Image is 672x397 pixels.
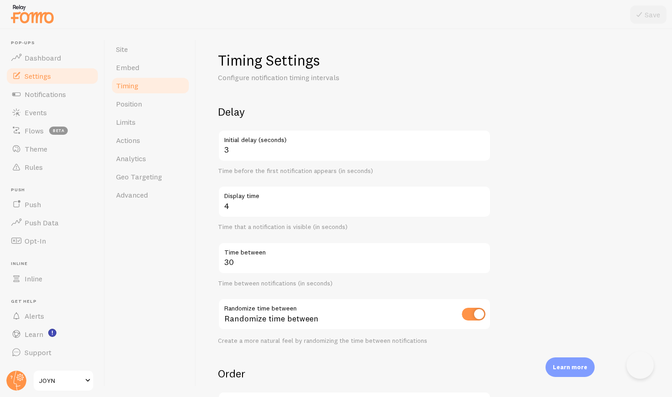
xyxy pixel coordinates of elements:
span: Flows [25,126,44,135]
a: Site [111,40,190,58]
label: Initial delay (seconds) [218,130,491,145]
iframe: Help Scout Beacon - Open [627,351,654,379]
a: Push Data [5,214,99,232]
span: Dashboard [25,53,61,62]
span: Actions [116,136,140,145]
span: Notifications [25,90,66,99]
span: Inline [25,274,42,283]
h2: Delay [218,105,491,119]
h2: Order [218,366,491,381]
span: Advanced [116,190,148,199]
p: Learn more [553,363,587,372]
span: Support [25,348,51,357]
div: Time that a notification is visible (in seconds) [218,223,491,231]
a: Learn [5,325,99,343]
span: Events [25,108,47,117]
div: Time between notifications (in seconds) [218,280,491,288]
img: fomo-relay-logo-orange.svg [10,2,55,25]
div: Time before the first notification appears (in seconds) [218,167,491,175]
a: Events [5,103,99,122]
a: Flows beta [5,122,99,140]
span: Opt-In [25,236,46,245]
a: Inline [5,270,99,288]
a: Position [111,95,190,113]
a: Push [5,195,99,214]
a: Limits [111,113,190,131]
span: JOYN [39,375,82,386]
span: Analytics [116,154,146,163]
a: Notifications [5,85,99,103]
span: Timing [116,81,138,90]
span: Pop-ups [11,40,99,46]
a: Timing [111,76,190,95]
h1: Timing Settings [218,51,491,70]
a: Dashboard [5,49,99,67]
a: Theme [5,140,99,158]
span: Push Data [25,218,59,227]
a: Embed [111,58,190,76]
span: Theme [25,144,47,153]
a: Analytics [111,149,190,168]
a: Rules [5,158,99,176]
span: Embed [116,63,139,72]
div: Learn more [546,357,595,377]
span: Get Help [11,299,99,305]
label: Time between [218,242,491,258]
span: Learn [25,330,43,339]
span: Rules [25,163,43,172]
p: Configure notification timing intervals [218,72,436,83]
a: Advanced [111,186,190,204]
span: Alerts [25,311,44,321]
span: Geo Targeting [116,172,162,181]
a: JOYN [33,370,94,392]
span: Settings [25,71,51,81]
span: Push [25,200,41,209]
span: Push [11,187,99,193]
a: Support [5,343,99,361]
span: Position [116,99,142,108]
div: Create a more natural feel by randomizing the time between notifications [218,337,491,345]
div: Randomize time between [218,298,491,331]
label: Display time [218,186,491,201]
a: Alerts [5,307,99,325]
span: Site [116,45,128,54]
a: Opt-In [5,232,99,250]
span: Limits [116,117,136,127]
a: Geo Targeting [111,168,190,186]
span: beta [49,127,68,135]
svg: <p>Watch New Feature Tutorials!</p> [48,329,56,337]
a: Settings [5,67,99,85]
a: Actions [111,131,190,149]
span: Inline [11,261,99,267]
